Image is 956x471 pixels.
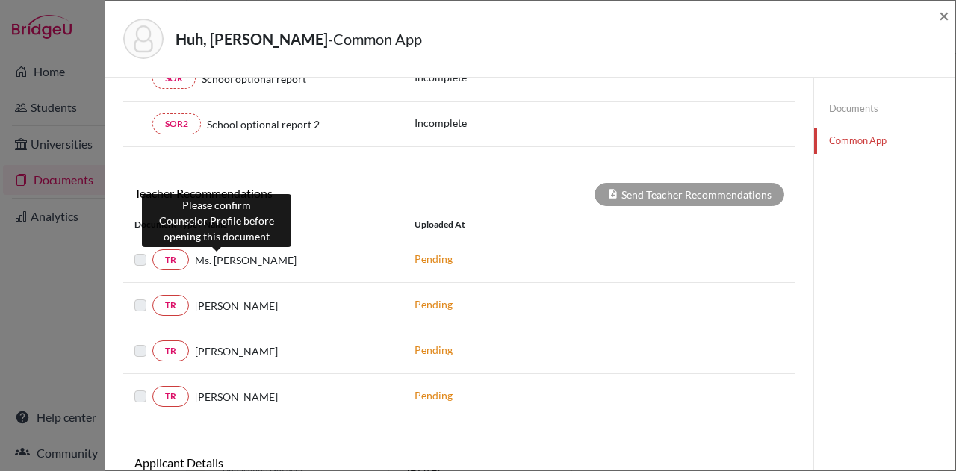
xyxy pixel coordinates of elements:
p: Incomplete [415,69,568,85]
span: School optional report [202,71,306,87]
div: Uploaded at [403,218,627,231]
p: Pending [415,342,616,358]
p: Pending [415,251,616,266]
a: Documents [814,96,955,122]
a: TR [152,249,189,270]
p: Incomplete [415,115,568,131]
a: Common App [814,128,955,154]
span: [PERSON_NAME] [195,343,278,359]
a: TR [152,386,189,407]
a: TR [152,295,189,316]
div: Please confirm Counselor Profile before opening this document [142,194,291,247]
span: Ms. [PERSON_NAME] [195,252,297,268]
a: SOR [152,68,196,89]
h6: Applicant Details [134,455,448,470]
a: TR [152,340,189,361]
a: SOR2 [152,113,201,134]
span: [PERSON_NAME] [195,298,278,314]
span: [PERSON_NAME] [195,389,278,405]
span: - Common App [328,30,422,48]
p: Pending [415,387,616,403]
div: Send Teacher Recommendations [595,183,784,206]
button: Close [939,7,949,25]
strong: Huh, [PERSON_NAME] [176,30,328,48]
h6: Teacher Recommendations [123,186,459,200]
div: Document Type / Name [123,218,403,231]
span: School optional report 2 [207,116,320,132]
span: × [939,4,949,26]
p: Pending [415,296,616,312]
